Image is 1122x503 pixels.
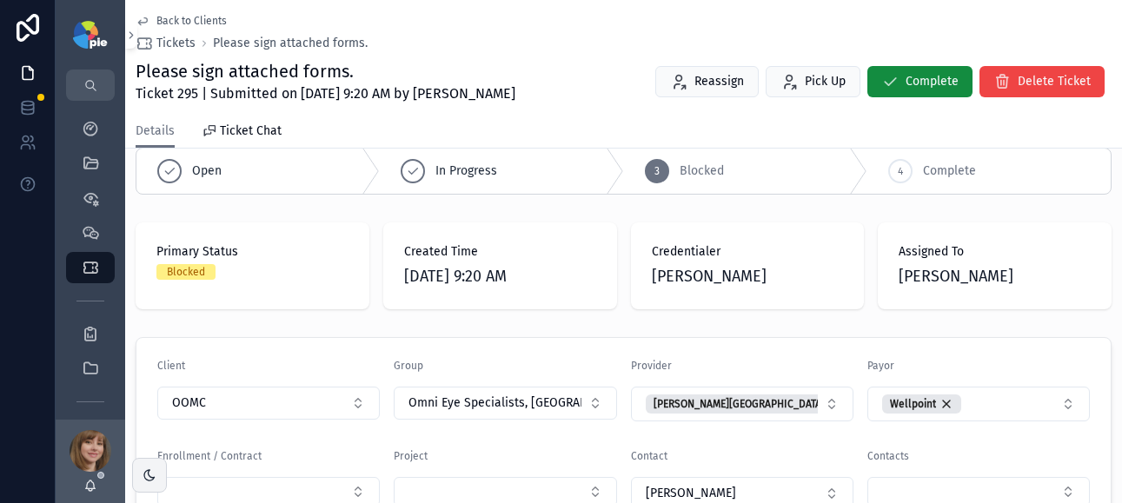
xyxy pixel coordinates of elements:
button: Select Button [867,387,1090,421]
div: scrollable content [56,101,125,420]
span: Created Time [404,243,596,261]
span: Blocked [680,162,724,180]
button: Select Button [394,387,616,420]
span: Payor [867,360,894,372]
button: Select Button [157,387,380,420]
span: [PERSON_NAME] [646,485,736,502]
span: Omni Eye Specialists, [GEOGRAPHIC_DATA] [408,394,581,412]
span: Assigned To [899,243,1091,261]
img: App logo [73,21,107,49]
span: Group [394,360,423,372]
span: Contacts [867,450,909,462]
span: Complete [923,162,976,180]
span: Provider [631,360,672,372]
span: Ticket 295 | Submitted on [DATE] 9:20 AM by [PERSON_NAME] [136,83,515,104]
div: Blocked [167,264,205,280]
span: 4 [898,164,903,178]
span: [PERSON_NAME] [652,264,767,288]
a: Back to Clients [136,14,227,28]
h1: Please sign attached forms. [136,59,515,83]
span: Tickets [156,35,196,52]
span: Primary Status [156,243,349,261]
span: Open [192,162,222,180]
button: Pick Up [766,66,860,97]
span: Complete [906,73,959,90]
span: [DATE] 9:20 AM [404,264,596,288]
span: Ticket Chat [220,122,282,140]
a: Tickets [136,35,196,52]
span: OOMC [172,394,206,412]
span: Details [136,122,175,140]
span: [PERSON_NAME] [899,264,1013,288]
span: Reassign [694,73,744,90]
button: Delete Ticket [979,66,1105,97]
span: Enrollment / Contract [157,450,262,462]
span: Credentialer [652,243,844,261]
span: Wellpoint [890,397,936,411]
span: 3 [654,164,660,178]
span: Contact [631,450,667,462]
button: Unselect 1755 [882,394,961,414]
button: Complete [867,66,973,97]
a: Details [136,116,175,149]
a: Ticket Chat [202,116,282,150]
span: Back to Clients [156,14,227,28]
a: Please sign attached forms. [213,35,368,52]
span: [PERSON_NAME][GEOGRAPHIC_DATA] [654,397,825,411]
button: Reassign [655,66,759,97]
span: In Progress [435,162,497,180]
span: Delete Ticket [1018,73,1091,90]
span: Project [394,450,428,462]
span: Client [157,360,185,372]
button: Unselect 189 [646,394,850,414]
button: Select Button [631,387,853,421]
span: Pick Up [805,73,846,90]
